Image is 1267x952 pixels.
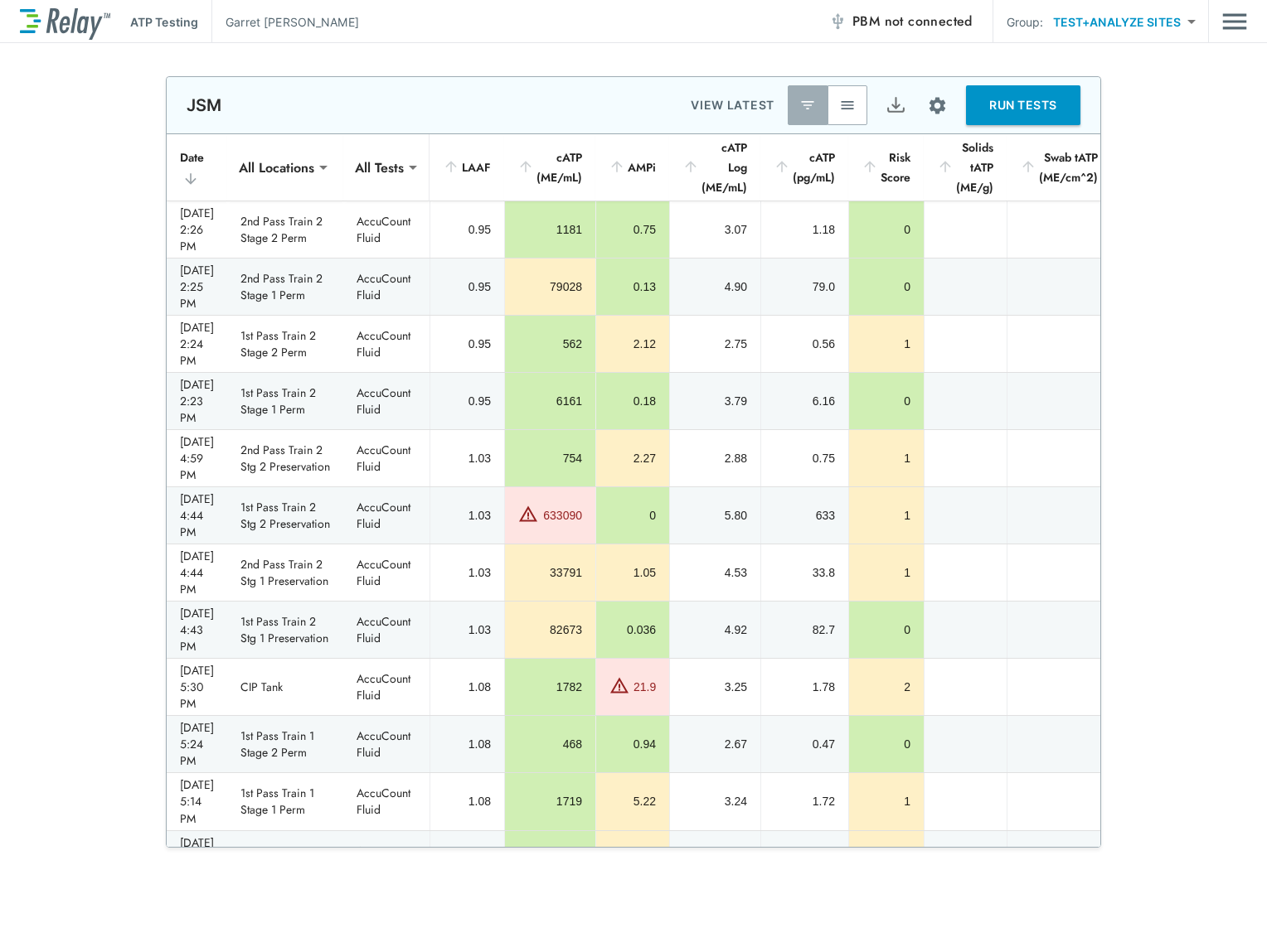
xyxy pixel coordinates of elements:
div: 0 [862,621,910,638]
div: 2.12 [609,336,656,352]
div: Swab tATP (ME/cm^2) [1020,147,1098,187]
div: 6161 [518,393,582,409]
p: JSM [187,95,221,115]
img: Settings Icon [927,95,948,116]
div: 79028 [518,278,582,295]
div: Risk Score [862,147,910,187]
div: 33.8 [774,564,835,581]
div: [DATE] 5:30 PM [180,662,214,712]
div: 33791 [518,564,582,581]
div: 1.08 [444,679,491,695]
div: All Locations [227,151,326,184]
div: 0.13 [609,278,656,295]
div: 79.0 [774,278,835,295]
div: 2.67 [683,736,747,752]
div: 0 [862,278,910,295]
div: 1.03 [444,564,491,581]
div: 1 [862,450,910,466]
div: 82.7 [774,621,835,638]
div: 1719 [518,793,582,809]
div: Solids tATP (ME/g) [937,138,993,197]
div: 0.95 [444,221,491,238]
div: 1 [862,564,910,581]
td: AccuCount Fluid [343,430,430,486]
div: 0.56 [774,336,835,352]
div: 5.22 [609,793,656,809]
div: 4.92 [683,621,747,638]
iframe: Resource center [1213,902,1250,940]
div: [DATE] 5:14 PM [180,776,214,826]
div: 2 [862,679,910,695]
div: 3.25 [683,679,747,695]
div: 0.94 [609,736,656,752]
td: ABJ-5640 [227,831,343,887]
p: VIEW LATEST [691,95,774,115]
div: 0.95 [444,393,491,409]
span: not connected [885,12,973,31]
div: 2.75 [683,336,747,352]
div: 1.03 [444,621,491,638]
div: [DATE] 5:24 PM [180,719,214,769]
button: PBM not connected [823,5,979,38]
td: 2nd Pass Train 2 Stg 2 Preservation [227,430,343,486]
div: cATP (pg/mL) [774,147,835,187]
td: AccuCount Fluid [343,259,430,315]
img: Warning [609,675,629,695]
div: 1 [862,336,910,352]
div: 1.78 [774,679,835,695]
button: Main menu [1222,6,1247,37]
p: ATP Testing [130,13,198,31]
button: Site setup [915,84,959,128]
div: 6.16 [774,393,835,409]
div: 1 [862,793,910,809]
img: View All [839,97,856,114]
p: Garret [PERSON_NAME] [226,13,359,31]
div: [DATE] 2:23 PM [180,376,214,426]
div: 754 [518,450,582,466]
div: [DATE] 4:42 PM [180,834,214,884]
div: [DATE] 2:25 PM [180,262,214,312]
td: 1st Pass Train 1 Stage 2 Perm [227,716,343,772]
div: 3.79 [683,393,747,409]
div: 0 [862,221,910,238]
div: 1.05 [609,564,656,581]
div: 1 [862,507,910,524]
td: AccuCount Fluid [343,773,430,829]
td: AccuCount Fluid [343,316,430,372]
div: 0.47 [774,736,835,752]
img: LuminUltra Relay [20,4,110,40]
td: 1st Pass Train 2 Stg 1 Preservation [227,602,343,658]
div: 0.18 [609,393,656,409]
div: All Tests [343,151,415,184]
div: 0.036 [609,621,656,638]
p: Group: [1007,13,1044,31]
div: 633 [774,507,835,524]
div: 0.75 [609,221,656,238]
div: 1.18 [774,221,835,238]
td: AccuCount Fluid [343,544,430,601]
div: 3.07 [683,221,747,238]
div: 0.75 [774,450,835,466]
div: 0.95 [444,278,491,295]
img: Warning [518,504,538,524]
div: [DATE] 4:44 PM [180,548,214,597]
button: RUN TESTS [966,85,1080,125]
img: Latest [799,97,816,114]
span: PBM [852,10,973,33]
div: LAAF [443,157,491,177]
td: AccuCount Fluid [343,487,430,544]
th: Date [167,134,227,201]
div: 0 [862,393,910,409]
div: 82673 [518,621,582,638]
div: 468 [518,736,582,752]
div: 5.80 [683,507,747,524]
div: [DATE] 4:44 PM [180,490,214,540]
div: 633090 [542,507,582,524]
div: 4.90 [683,278,747,295]
div: 4.53 [683,564,747,581]
img: Drawer Icon [1222,6,1247,37]
td: 2nd Pass Train 2 Stg 1 Preservation [227,544,343,601]
td: AccuCount Fluid [343,602,430,658]
div: [DATE] 4:43 PM [180,605,214,655]
div: [DATE] 2:26 PM [180,205,214,254]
